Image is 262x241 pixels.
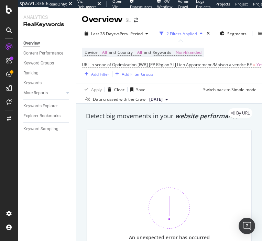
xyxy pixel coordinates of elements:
[23,60,54,67] div: Keyword Groups
[149,96,163,103] span: 2025 Aug. 8th
[125,17,131,24] div: SL
[235,1,248,12] span: Project Page
[23,112,61,120] div: Explorer Bookmarks
[91,87,102,93] div: Apply
[23,21,70,28] div: RealKeywords
[48,1,67,7] div: ReadOnly:
[114,87,124,93] div: Clear
[239,218,255,234] div: Open Intercom Messenger
[23,89,64,97] a: More Reports
[23,14,70,21] div: Analytics
[228,108,252,118] div: legacy label
[118,49,133,55] span: Country
[82,62,252,68] span: URL in scope of Optimization [IWB] [PP Région SL] Lien Appartement /Maison a vendre BE
[23,40,40,47] div: Overview
[82,14,123,25] div: Overview
[82,70,109,78] button: Add Filter
[23,89,48,97] div: More Reports
[93,96,146,103] div: Data crossed with the Crawl
[136,87,145,93] div: Save
[23,50,71,57] a: Content Performance
[134,49,136,55] span: =
[144,49,151,55] span: and
[137,48,142,57] span: All
[91,71,109,77] div: Add Filter
[23,50,63,57] div: Content Performance
[122,71,153,77] div: Add Filter Group
[153,49,171,55] span: Keywords
[149,188,190,229] img: 370bne1z.png
[85,49,98,55] span: Device
[216,1,230,12] span: Projects List
[176,48,201,57] span: Non-Branded
[102,48,107,57] span: All
[172,49,175,55] span: =
[166,31,197,37] div: 2 Filters Applied
[99,49,101,55] span: =
[205,30,211,37] div: times
[146,95,171,104] button: [DATE]
[130,4,152,9] span: Datasources
[236,111,250,115] span: By URL
[23,40,71,47] a: Overview
[23,80,42,87] div: Keywords
[23,70,71,77] a: Ranking
[23,125,71,133] a: Keyword Sampling
[82,84,102,95] button: Apply
[253,62,255,68] span: =
[23,125,58,133] div: Keyword Sampling
[134,18,138,23] div: arrow-right-arrow-left
[82,28,151,39] button: Last 28 DaysvsPrev. Period
[105,84,124,95] button: Clear
[91,31,116,37] span: Last 28 Days
[203,87,256,93] div: Switch back to Simple mode
[227,31,247,37] span: Segments
[23,103,71,110] a: Keywords Explorer
[23,112,71,120] a: Explorer Bookmarks
[129,234,210,241] div: An unexpected error has occurred
[109,49,116,55] span: and
[200,84,256,95] button: Switch back to Simple mode
[217,28,249,39] button: Segments
[23,70,39,77] div: Ranking
[128,84,145,95] button: Save
[116,31,143,37] span: vs Prev. Period
[112,70,153,78] button: Add Filter Group
[23,60,71,67] a: Keyword Groups
[23,103,58,110] div: Keywords Explorer
[23,80,71,87] a: Keywords
[157,28,205,39] button: 2 Filters Applied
